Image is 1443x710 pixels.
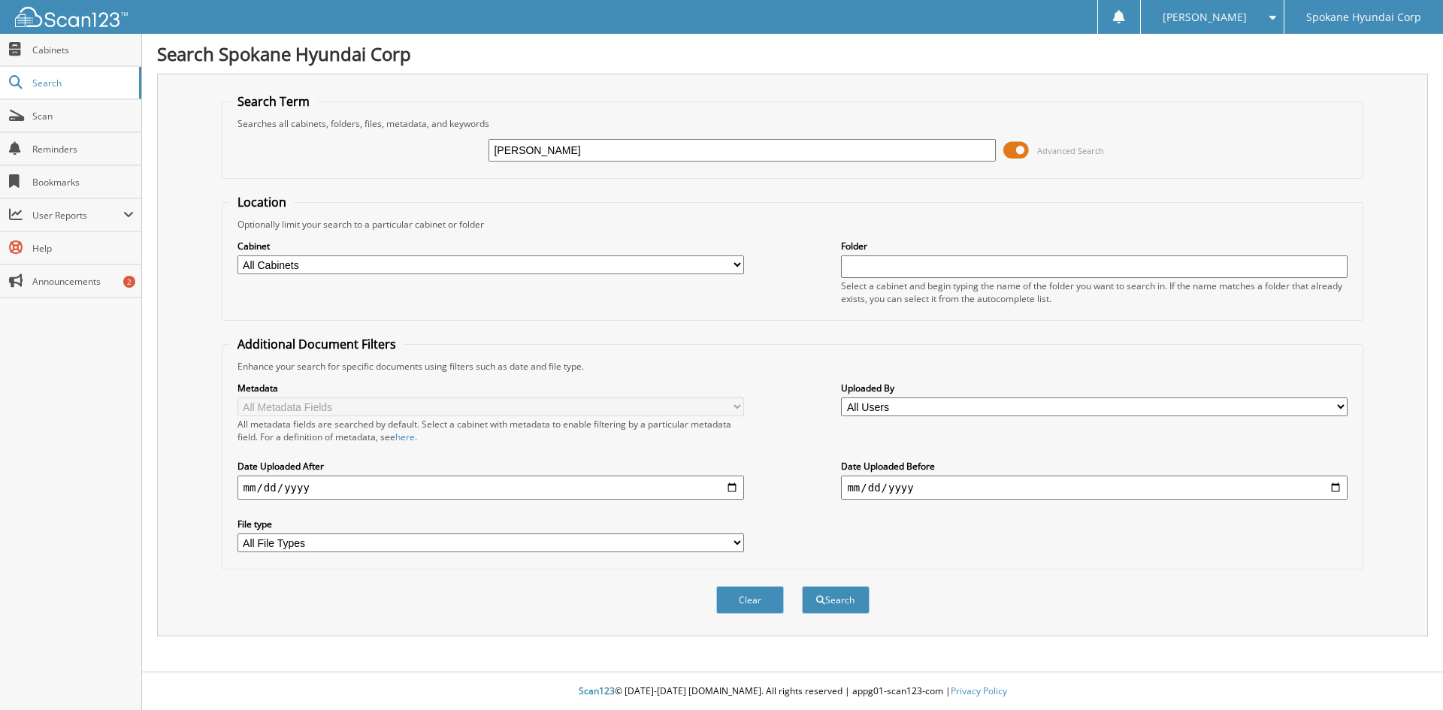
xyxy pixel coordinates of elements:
[32,275,134,288] span: Announcements
[1163,13,1247,22] span: [PERSON_NAME]
[841,279,1348,305] div: Select a cabinet and begin typing the name of the folder you want to search in. If the name match...
[32,176,134,189] span: Bookmarks
[230,360,1356,373] div: Enhance your search for specific documents using filters such as date and file type.
[395,431,415,443] a: here
[579,684,615,697] span: Scan123
[230,194,294,210] legend: Location
[230,93,317,110] legend: Search Term
[841,240,1348,252] label: Folder
[32,242,134,255] span: Help
[32,44,134,56] span: Cabinets
[32,110,134,122] span: Scan
[237,460,744,473] label: Date Uploaded After
[802,586,870,614] button: Search
[15,7,128,27] img: scan123-logo-white.svg
[142,673,1443,710] div: © [DATE]-[DATE] [DOMAIN_NAME]. All rights reserved | appg01-scan123-com |
[230,218,1356,231] div: Optionally limit your search to a particular cabinet or folder
[1306,13,1421,22] span: Spokane Hyundai Corp
[1037,145,1104,156] span: Advanced Search
[123,276,135,288] div: 2
[32,77,132,89] span: Search
[32,143,134,156] span: Reminders
[841,460,1348,473] label: Date Uploaded Before
[1368,638,1443,710] iframe: Chat Widget
[237,476,744,500] input: start
[951,684,1007,697] a: Privacy Policy
[237,240,744,252] label: Cabinet
[237,518,744,530] label: File type
[32,209,123,222] span: User Reports
[841,382,1348,394] label: Uploaded By
[230,336,404,352] legend: Additional Document Filters
[716,586,784,614] button: Clear
[157,41,1428,66] h1: Search Spokane Hyundai Corp
[230,117,1356,130] div: Searches all cabinets, folders, files, metadata, and keywords
[237,418,744,443] div: All metadata fields are searched by default. Select a cabinet with metadata to enable filtering b...
[237,382,744,394] label: Metadata
[841,476,1348,500] input: end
